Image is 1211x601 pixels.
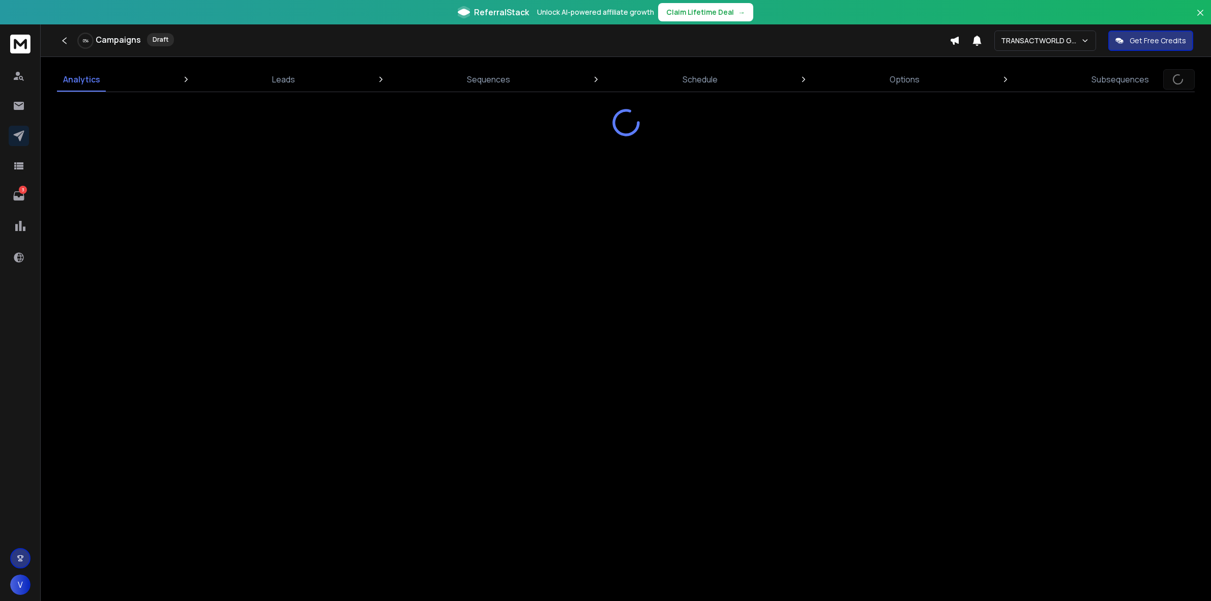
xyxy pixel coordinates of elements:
p: Analytics [63,73,100,85]
p: Sequences [467,73,510,85]
p: 0 % [83,38,88,44]
p: Subsequences [1091,73,1149,85]
p: Schedule [683,73,718,85]
p: TRANSACTWORLD GROUP [1001,36,1081,46]
button: Close banner [1194,6,1207,31]
p: Unlock AI-powered affiliate growth [537,7,654,17]
a: Leads [266,67,301,92]
button: Get Free Credits [1108,31,1193,51]
h1: Campaigns [96,34,141,46]
a: Options [883,67,926,92]
div: Draft [147,33,174,46]
a: Schedule [676,67,724,92]
a: Subsequences [1085,67,1155,92]
button: Claim Lifetime Deal→ [658,3,753,21]
a: Sequences [461,67,516,92]
p: Leads [272,73,295,85]
span: → [738,7,745,17]
span: ReferralStack [474,6,529,18]
a: Analytics [57,67,106,92]
p: Options [890,73,920,85]
p: Get Free Credits [1130,36,1186,46]
button: V [10,575,31,595]
a: 3 [9,186,29,206]
p: 3 [19,186,27,194]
